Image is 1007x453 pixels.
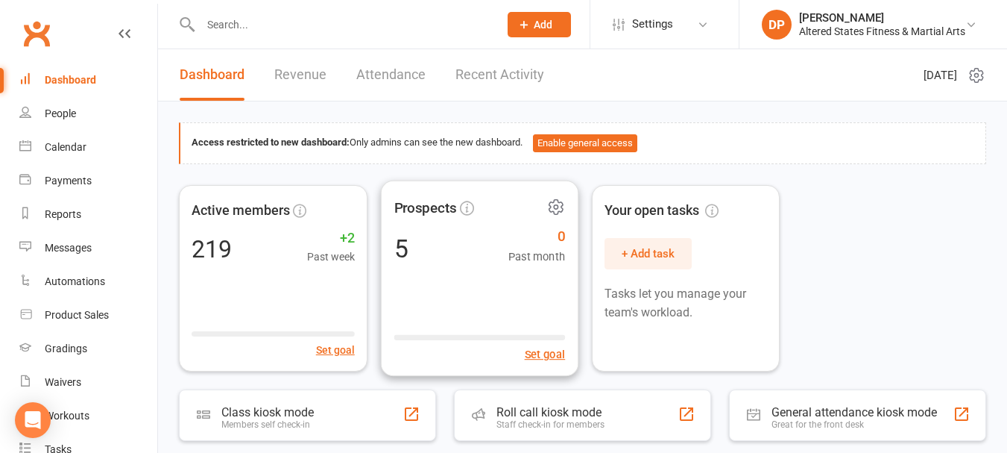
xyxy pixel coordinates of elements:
div: Roll call kiosk mode [496,405,604,419]
div: Open Intercom Messenger [15,402,51,438]
a: Recent Activity [455,49,544,101]
div: Altered States Fitness & Martial Arts [799,25,965,38]
a: Product Sales [19,299,157,332]
span: [DATE] [924,66,957,84]
a: Clubworx [18,15,55,52]
div: 5 [394,235,408,260]
button: Set goal [316,342,355,358]
span: +2 [307,228,355,249]
div: 219 [192,237,232,261]
p: Tasks let you manage your team's workload. [604,284,768,322]
div: Payments [45,175,92,187]
a: Calendar [19,131,157,164]
button: Set goal [524,345,565,363]
span: Past month [508,247,565,265]
div: Messages [45,242,92,254]
a: Reports [19,198,157,231]
div: [PERSON_NAME] [799,11,965,25]
a: Workouts [19,399,157,433]
a: Gradings [19,332,157,366]
a: Dashboard [19,63,157,97]
a: Revenue [274,49,326,101]
span: Active members [192,200,290,222]
div: Only admins can see the new dashboard. [192,134,974,152]
div: DP [762,10,792,40]
div: Waivers [45,376,81,388]
a: Dashboard [180,49,244,101]
a: People [19,97,157,131]
div: People [45,107,76,119]
span: Add [534,19,552,31]
a: Attendance [356,49,426,101]
div: Class kiosk mode [221,405,314,419]
button: Enable general access [533,134,637,152]
div: Workouts [45,410,89,422]
div: Staff check-in for members [496,419,604,430]
span: Settings [632,7,673,41]
div: Members self check-in [221,419,314,430]
button: + Add task [604,238,692,269]
div: Reports [45,208,81,220]
div: Calendar [45,141,86,153]
div: Dashboard [45,74,96,86]
div: General attendance kiosk mode [771,405,937,419]
div: Product Sales [45,309,109,321]
div: Great for the front desk [771,419,937,430]
a: Messages [19,231,157,265]
div: Automations [45,275,105,287]
div: Gradings [45,343,87,354]
span: Prospects [394,196,456,219]
a: Waivers [19,366,157,399]
a: Automations [19,265,157,299]
a: Payments [19,164,157,198]
strong: Access restricted to new dashboard: [192,137,350,148]
span: 0 [508,225,565,247]
span: Your open tasks [604,200,719,222]
span: Past week [307,249,355,265]
button: Add [508,12,571,37]
input: Search... [196,14,488,35]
